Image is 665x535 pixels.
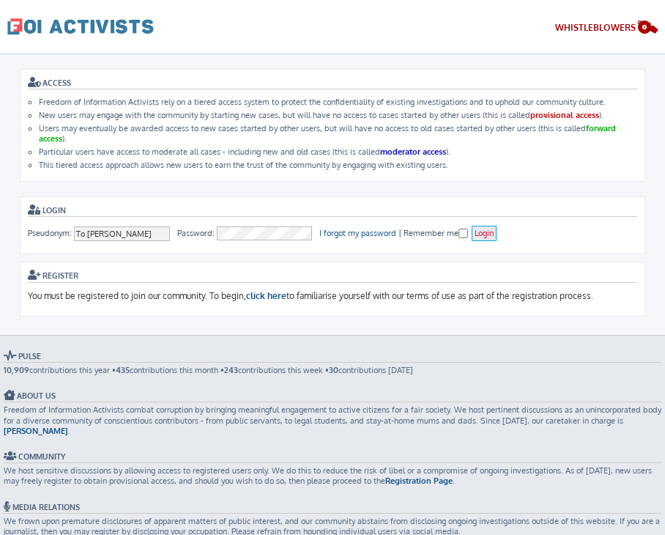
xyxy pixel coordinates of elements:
li: This tiered access approach allows new users to earn the trust of the community by engaging with ... [39,160,637,170]
p: Freedom of Information Activists combat corruption by bringing meaningful engagement to active ci... [4,405,661,436]
a: FOI Activists [7,7,154,45]
p: contributions this year • contributions this month • contributions this week • contributions [DATE] [4,365,661,375]
input: Login [472,226,497,241]
span: WHISTLEBLOWERS [555,22,636,33]
h3: ACCESS [28,77,637,89]
label: Remember me [404,228,469,238]
li: Particular users have access to moderate all cases - including new and old cases (this is called ). [39,147,637,157]
input: Remember me [458,229,468,238]
h3: Community [4,451,661,463]
span: | [398,228,401,238]
a: I forgot my password [319,228,396,238]
strong: moderator access [380,147,446,157]
h3: About Us [4,390,661,402]
h3: Media Relations [4,501,661,514]
h3: Login [28,204,637,217]
h3: Pulse [4,350,661,363]
strong: 243 [224,365,238,375]
a: [PERSON_NAME] [4,426,68,436]
strong: forward access [39,123,616,144]
p: We host sensitive discussions by allowing access to registered users only. We do this to reduce t... [4,465,661,487]
span: Pseudonym: [28,228,72,238]
li: New users may engage with the community by starting new cases, but will have no access to cases s... [39,110,637,120]
strong: 435 [116,365,130,375]
strong: 10,909 [4,365,29,375]
p: You must be registered to join our community. To begin, to familiarise yourself with our terms of... [28,290,637,303]
a: Whistleblowers [555,19,658,39]
span: Password: [177,228,215,238]
a: Registration Page [385,476,453,486]
input: Pseudonym: [74,226,170,241]
a: click here [246,290,286,303]
strong: provisional access [530,110,599,120]
li: Freedom of Information Activists rely on a tiered access system to protect the confidentiality of... [39,97,637,107]
strong: 30 [329,365,338,375]
input: Password: [217,226,312,240]
li: Users may eventually be awarded access to new cases started by other users, but will have no acce... [39,123,637,144]
h3: Register [28,270,637,283]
